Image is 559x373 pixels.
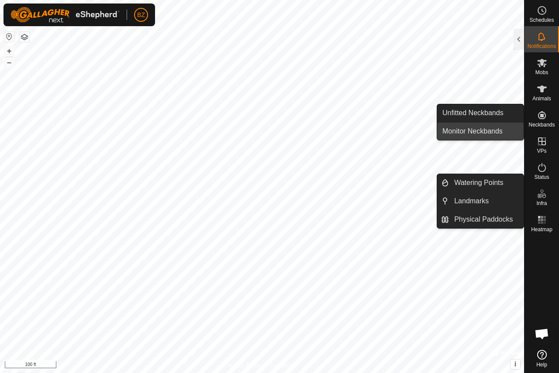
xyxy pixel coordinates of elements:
[449,192,524,210] a: Landmarks
[529,17,554,23] span: Schedules
[4,57,14,68] button: –
[528,44,556,49] span: Notifications
[10,7,120,23] img: Gallagher Logo
[137,10,145,20] span: BZ
[454,196,489,206] span: Landmarks
[511,359,520,369] button: i
[449,211,524,228] a: Physical Paddocks
[524,346,559,371] a: Help
[228,362,260,370] a: Privacy Policy
[4,46,14,56] button: +
[437,174,524,192] li: Watering Points
[532,96,551,101] span: Animals
[534,175,549,180] span: Status
[437,192,524,210] li: Landmarks
[537,148,546,154] span: VPs
[4,31,14,42] button: Reset Map
[529,321,555,347] div: Open chat
[437,104,524,122] a: Unfitted Neckbands
[437,123,524,140] a: Monitor Neckbands
[531,227,552,232] span: Heatmap
[535,70,548,75] span: Mobs
[536,201,547,206] span: Infra
[514,360,516,368] span: i
[449,174,524,192] a: Watering Points
[454,214,513,225] span: Physical Paddocks
[442,126,503,137] span: Monitor Neckbands
[442,108,504,118] span: Unfitted Neckbands
[437,211,524,228] li: Physical Paddocks
[19,32,30,42] button: Map Layers
[271,362,297,370] a: Contact Us
[528,122,555,127] span: Neckbands
[454,178,503,188] span: Watering Points
[536,362,547,367] span: Help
